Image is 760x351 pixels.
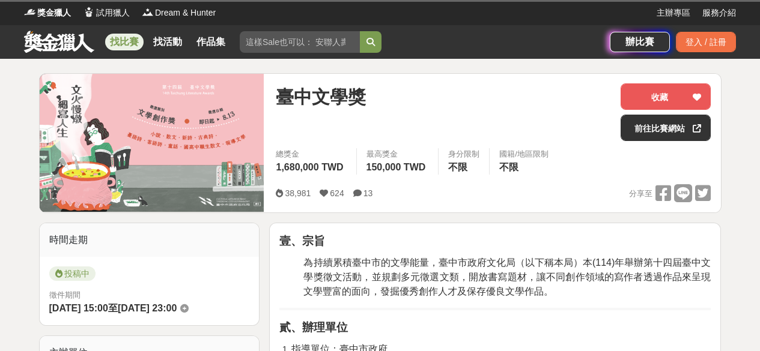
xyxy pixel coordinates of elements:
[363,188,373,198] span: 13
[40,74,264,212] img: Cover Image
[276,162,343,172] span: 1,680,000 TWD
[366,148,429,160] span: 最高獎金
[676,32,736,52] div: 登入 / 註冊
[24,7,71,19] a: Logo獎金獵人
[49,290,81,299] span: 徵件期間
[240,31,360,53] input: 這樣Sale也可以： 安聯人壽創意銷售法募集
[40,223,260,257] div: 時間走期
[37,7,71,19] span: 獎金獵人
[96,7,130,19] span: 試用獵人
[285,188,311,198] span: 38,981
[610,32,670,52] a: 辦比賽
[142,7,216,19] a: LogoDream & Hunter
[148,34,187,50] a: 找活動
[276,148,346,160] span: 總獎金
[83,7,130,19] a: Logo試用獵人
[621,115,711,141] a: 前往比賽網站
[118,303,177,313] span: [DATE] 23:00
[702,7,736,19] a: 服務介紹
[366,162,426,172] span: 150,000 TWD
[49,266,96,281] span: 投稿中
[330,188,344,198] span: 624
[499,162,518,172] span: 不限
[83,6,95,18] img: Logo
[276,83,366,110] span: 臺中文學獎
[108,303,118,313] span: 至
[629,185,652,203] span: 分享至
[142,6,154,18] img: Logo
[499,148,549,160] div: 國籍/地區限制
[155,7,216,19] span: Dream & Hunter
[105,34,144,50] a: 找比賽
[448,148,479,160] div: 身分限制
[621,83,711,110] button: 收藏
[279,235,325,247] strong: 壹、宗旨
[49,303,108,313] span: [DATE] 15:00
[24,6,36,18] img: Logo
[303,257,711,296] span: 為持續累積臺中市的文學能量，臺中市政府文化局（以下稱本局）本(114)年舉辦第十四屆臺中文學獎徵文活動，並規劃多元徵選文類，開放書寫題材，讓不同創作領域的寫作者透過作品來呈現文學豐富的面向，發掘...
[657,7,690,19] a: 主辦專區
[279,321,348,334] strong: 貳、辦理單位
[192,34,230,50] a: 作品集
[448,162,467,172] span: 不限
